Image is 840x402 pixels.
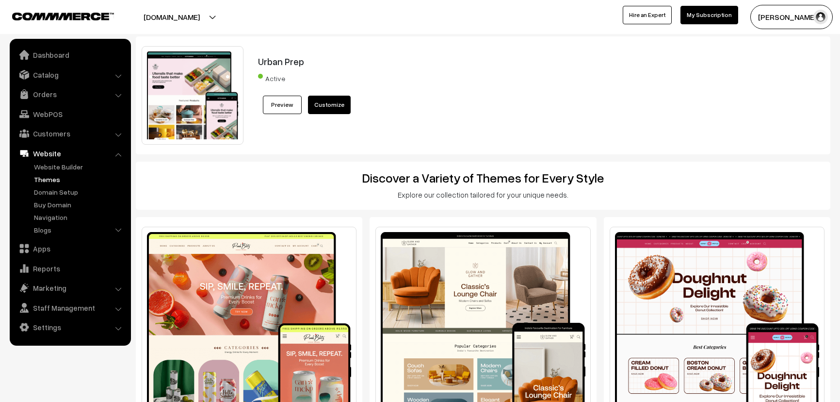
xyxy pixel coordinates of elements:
[12,10,97,21] a: COMMMERCE
[110,5,234,29] button: [DOMAIN_NAME]
[12,299,128,317] a: Staff Management
[12,145,128,162] a: Website
[12,13,114,20] img: COMMMERCE
[32,225,128,235] a: Blogs
[12,260,128,277] a: Reports
[308,96,351,114] a: Customize
[12,125,128,142] a: Customers
[813,10,828,24] img: user
[12,279,128,297] a: Marketing
[32,174,128,184] a: Themes
[12,240,128,257] a: Apps
[143,190,824,199] h3: Explore our collection tailored for your unique needs.
[32,200,128,210] a: Buy Domain
[680,6,738,24] a: My Subscription
[142,46,243,145] img: Urban Prep
[12,66,128,84] a: Catalog
[623,6,672,24] a: Hire an Expert
[12,46,128,64] a: Dashboard
[12,85,128,103] a: Orders
[750,5,833,29] button: [PERSON_NAME]
[263,96,302,114] a: Preview
[32,212,128,222] a: Navigation
[258,71,307,84] span: Active
[143,170,824,185] h2: Discover a Variety of Themes for Every Style
[258,56,767,67] h3: Urban Prep
[12,105,128,123] a: WebPOS
[32,187,128,197] a: Domain Setup
[12,318,128,336] a: Settings
[32,162,128,172] a: Website Builder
